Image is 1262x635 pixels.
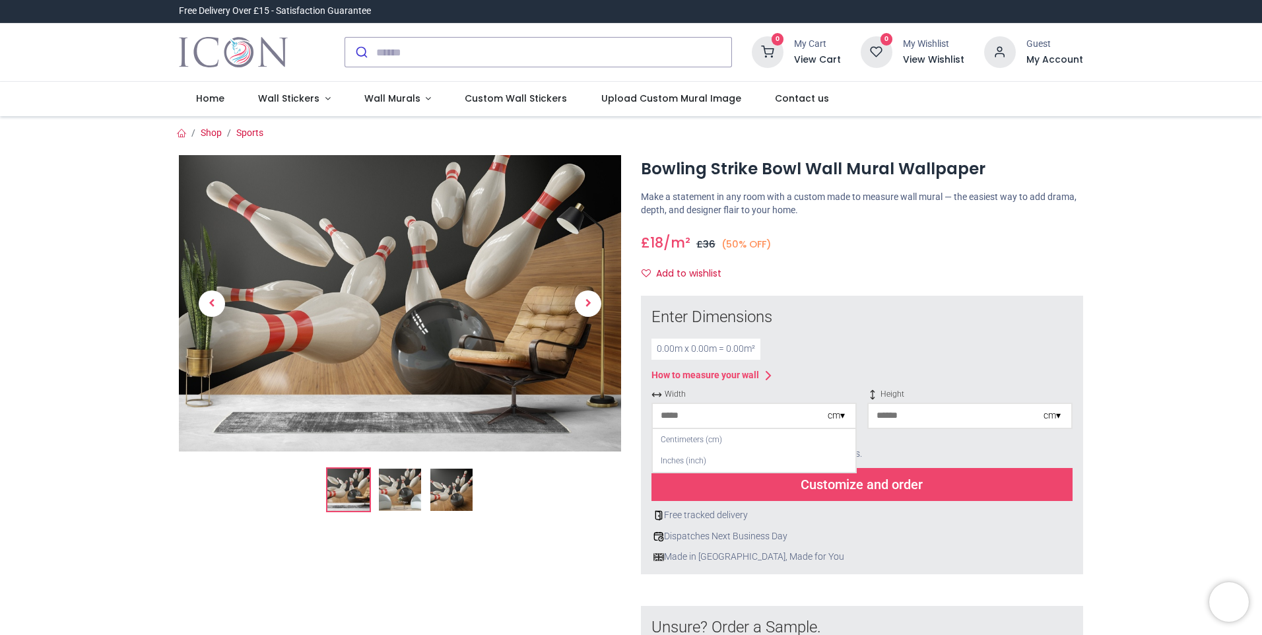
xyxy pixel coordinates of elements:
[903,53,964,67] a: View Wishlist
[1044,409,1061,422] div: cm ▾
[241,82,347,116] a: Wall Stickers
[663,233,690,252] span: /m²
[1209,582,1249,622] iframe: Brevo live chat
[651,339,760,360] div: 0.00 m x 0.00 m = 0.00 m²
[794,38,841,51] div: My Cart
[794,53,841,67] a: View Cart
[651,530,1073,543] div: Dispatches Next Business Day
[721,238,772,251] small: (50% OFF)
[651,509,1073,522] div: Free tracked delivery
[651,389,857,400] span: Width
[651,369,759,382] div: How to measure your wall
[601,92,741,105] span: Upload Custom Mural Image
[1026,53,1083,67] a: My Account
[772,33,784,46] sup: 0
[651,551,1073,564] div: Made in [GEOGRAPHIC_DATA], Made for You
[861,46,892,57] a: 0
[364,92,420,105] span: Wall Murals
[703,238,715,251] span: 36
[258,92,319,105] span: Wall Stickers
[196,92,224,105] span: Home
[651,440,1073,469] div: Add 5-10cm of extra margin to your measurements.
[465,92,567,105] span: Custom Wall Stickers
[641,263,733,285] button: Add to wishlistAdd to wishlist
[179,5,371,18] div: Free Delivery Over £15 - Satisfaction Guarantee
[653,450,855,472] div: Inches (inch)
[806,5,1083,18] iframe: Customer reviews powered by Trustpilot
[347,82,448,116] a: Wall Murals
[555,199,621,407] a: Next
[641,233,663,252] span: £
[179,34,288,71] img: Icon Wall Stickers
[828,409,845,422] div: cm ▾
[641,191,1083,217] p: Make a statement in any room with a custom made to measure wall mural — the easiest way to add dr...
[236,127,263,138] a: Sports
[430,469,473,511] img: WS-44886-03
[345,38,376,67] button: Submit
[653,552,664,562] img: uk
[696,238,715,251] span: £
[651,468,1073,501] div: Customize and order
[775,92,829,105] span: Contact us
[1026,38,1083,51] div: Guest
[653,429,855,451] div: Centimeters (cm)
[650,233,663,252] span: 18
[752,46,783,57] a: 0
[903,38,964,51] div: My Wishlist
[641,158,1083,180] h1: Bowling Strike Bowl Wall Mural Wallpaper
[575,290,601,317] span: Next
[867,389,1073,400] span: Height
[179,199,245,407] a: Previous
[651,306,1073,329] div: Enter Dimensions
[379,469,421,511] img: WS-44886-02
[880,33,893,46] sup: 0
[642,269,651,278] i: Add to wishlist
[201,127,222,138] a: Shop
[179,34,288,71] a: Logo of Icon Wall Stickers
[179,155,621,451] img: Bowling Strike Bowl Wall Mural Wallpaper
[327,469,370,511] img: Bowling Strike Bowl Wall Mural Wallpaper
[199,290,225,317] span: Previous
